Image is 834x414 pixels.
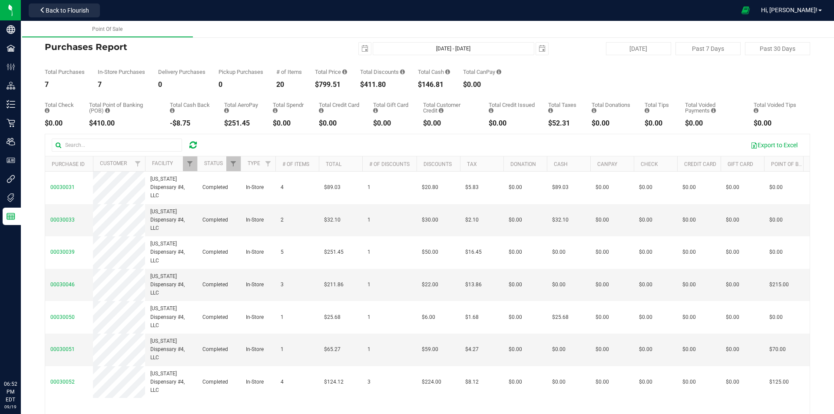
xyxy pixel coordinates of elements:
[246,345,264,354] span: In-Store
[202,378,228,386] span: Completed
[7,63,15,71] inline-svg: Configuration
[400,69,405,75] i: Sum of the discount values applied to the all purchases in the date range.
[596,378,609,386] span: $0.00
[423,102,476,113] div: Total Customer Credit
[342,69,347,75] i: Sum of the total prices of all purchases in the date range.
[736,2,755,19] span: Open Ecommerce Menu
[282,161,309,167] a: # of Items
[202,281,228,289] span: Completed
[246,378,264,386] span: In-Store
[131,156,145,171] a: Filter
[202,313,228,321] span: Completed
[50,184,75,190] span: 00030031
[726,281,739,289] span: $0.00
[369,161,410,167] a: # of Discounts
[596,313,609,321] span: $0.00
[463,81,501,88] div: $0.00
[597,161,617,167] a: CanPay
[606,42,671,55] button: [DATE]
[509,183,522,192] span: $0.00
[769,313,783,321] span: $0.00
[324,248,344,256] span: $251.45
[639,281,652,289] span: $0.00
[496,69,501,75] i: Sum of the successful, non-voided CanPay payment transactions for all purchases in the date range.
[183,156,197,171] a: Filter
[596,345,609,354] span: $0.00
[726,378,739,386] span: $0.00
[552,216,569,224] span: $32.10
[645,102,672,113] div: Total Tips
[367,248,371,256] span: 1
[281,313,284,321] span: 1
[552,345,566,354] span: $0.00
[9,344,35,371] iframe: Resource center
[465,378,479,386] span: $8.12
[45,81,85,88] div: 7
[276,69,302,75] div: # of Items
[639,313,652,321] span: $0.00
[105,108,110,113] i: Sum of the successful, non-voided point-of-banking payment transactions, both via payment termina...
[273,102,306,113] div: Total Spendr
[224,108,229,113] i: Sum of the successful, non-voided AeroPay payment transactions for all purchases in the date range.
[150,175,192,200] span: [US_STATE] Dispensary #4, LLC
[682,313,696,321] span: $0.00
[281,378,284,386] span: 4
[92,26,122,32] span: Point Of Sale
[685,120,741,127] div: $0.00
[89,120,157,127] div: $410.00
[218,69,263,75] div: Pickup Purchases
[50,249,75,255] span: 00030039
[45,102,76,113] div: Total Check
[89,102,157,113] div: Total Point of Banking (POB)
[281,345,284,354] span: 1
[98,81,145,88] div: 7
[726,345,739,354] span: $0.00
[367,378,371,386] span: 3
[46,7,89,14] span: Back to Flourish
[50,346,75,352] span: 00030051
[367,183,371,192] span: 1
[465,345,479,354] span: $4.27
[359,43,371,55] span: select
[639,216,652,224] span: $0.00
[769,345,786,354] span: $70.00
[639,378,652,386] span: $0.00
[489,108,493,113] i: Sum of all account credit issued for all refunds from returned purchases in the date range.
[29,3,100,17] button: Back to Flourish
[682,281,696,289] span: $0.00
[218,81,263,88] div: 0
[711,108,716,113] i: Sum of all voided payment transaction amounts, excluding tips and transaction fees, for all purch...
[682,216,696,224] span: $0.00
[152,160,173,166] a: Facility
[726,313,739,321] span: $0.00
[281,248,284,256] span: 5
[536,43,548,55] span: select
[769,248,783,256] span: $0.00
[465,183,479,192] span: $5.83
[552,248,566,256] span: $0.00
[552,281,566,289] span: $0.00
[150,272,192,298] span: [US_STATE] Dispensary #4, LLC
[7,25,15,34] inline-svg: Company
[4,380,17,404] p: 06:52 PM EDT
[319,108,324,113] i: Sum of the successful, non-voided credit card payment transactions for all purchases in the date ...
[552,183,569,192] span: $89.03
[596,281,609,289] span: $0.00
[158,81,205,88] div: 0
[7,100,15,109] inline-svg: Inventory
[761,7,817,13] span: Hi, [PERSON_NAME]!
[246,281,264,289] span: In-Store
[422,313,435,321] span: $6.00
[50,217,75,223] span: 00030033
[204,160,223,166] a: Status
[7,119,15,127] inline-svg: Retail
[771,161,833,167] a: Point of Banking (POB)
[467,161,477,167] a: Tax
[50,314,75,320] span: 00030050
[324,216,341,224] span: $32.10
[552,378,566,386] span: $0.00
[463,69,501,75] div: Total CanPay
[548,102,579,113] div: Total Taxes
[367,345,371,354] span: 1
[45,42,300,52] h4: Purchases Report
